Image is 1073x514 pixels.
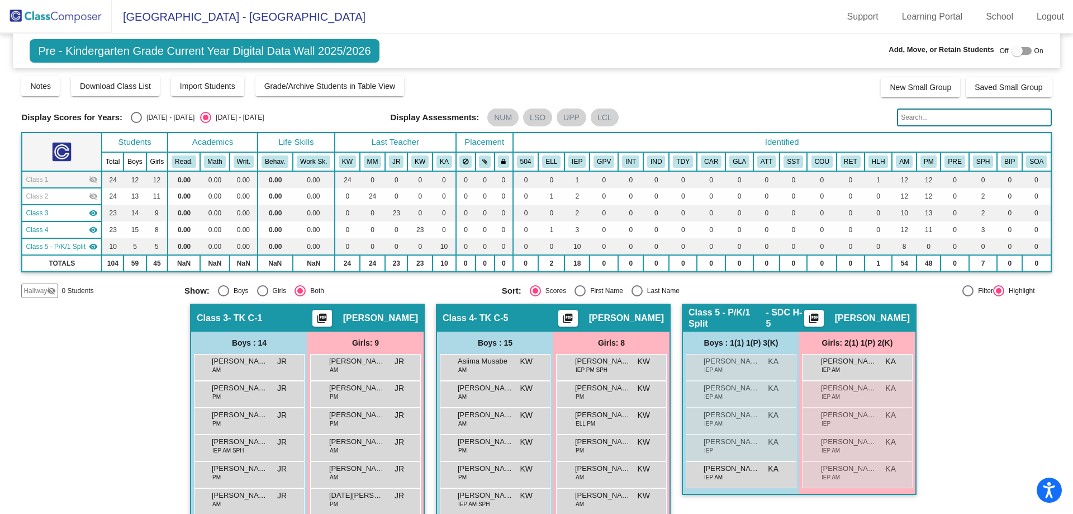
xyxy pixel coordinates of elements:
td: 0 [997,171,1022,188]
td: 0 [643,221,669,238]
mat-icon: visibility [89,225,98,234]
td: 15 [124,221,146,238]
th: Previously Retained [837,152,865,171]
td: 0 [495,221,513,238]
td: 0 [495,171,513,188]
button: HLH [868,155,889,168]
td: 3 [564,221,590,238]
td: 0 [807,238,837,255]
td: 0 [407,188,433,205]
td: 0 [433,188,455,205]
th: Tardy Often [669,152,697,171]
mat-icon: visibility_off [89,175,98,184]
td: 0 [385,238,407,255]
td: Kayo Alencastre - SDC H-5 [22,238,102,255]
td: 0.00 [258,221,293,238]
th: Individualized Education Plan [564,152,590,171]
td: 1 [865,171,892,188]
button: Print Students Details [558,310,578,327]
span: Grade/Archive Students in Table View [264,82,396,91]
th: Karen Wilk [335,152,360,171]
span: Off [1000,46,1009,56]
td: 12 [892,171,916,188]
td: 0 [590,205,618,221]
button: Import Students [171,76,244,96]
button: Notes [21,76,60,96]
th: Attended Preschool [941,152,968,171]
td: 0.00 [200,238,230,255]
td: Melissa Miller - TK H-4 [22,188,102,205]
td: 0 [495,238,513,255]
button: Math [204,155,225,168]
mat-chip: LSO [523,109,552,126]
td: 0 [780,238,807,255]
td: 0.00 [258,171,293,188]
td: 0 [837,221,865,238]
td: 0 [643,238,669,255]
td: 0 [941,188,968,205]
td: 0 [360,205,386,221]
td: 0.00 [230,238,258,255]
td: 2 [564,188,590,205]
th: Academics [168,133,258,152]
td: 0 [456,188,476,205]
div: [DATE] - [DATE] [211,112,264,122]
button: GLA [729,155,749,168]
td: 0.00 [200,205,230,221]
td: 0.00 [230,188,258,205]
td: 8 [146,221,168,238]
td: 10 [102,238,124,255]
a: Support [838,8,887,26]
td: 0 [513,188,539,205]
td: 0 [643,171,669,188]
td: 0 [725,171,753,188]
td: 0 [360,221,386,238]
td: 0 [697,188,725,205]
td: 0.00 [200,171,230,188]
td: 0 [495,205,513,221]
span: Display Assessments: [391,112,479,122]
td: 0 [1022,171,1051,188]
mat-chip: UPP [557,109,586,126]
th: Keep with teacher [495,152,513,171]
button: Grade/Archive Students in Table View [255,76,405,96]
button: BIP [1001,155,1018,168]
td: 0 [997,221,1022,238]
button: ELL [542,155,561,168]
td: 0 [780,188,807,205]
td: 0.00 [168,188,200,205]
td: 3 [969,221,997,238]
td: 0 [618,188,643,205]
button: SST [784,155,803,168]
th: Kayo Alencastre [433,152,455,171]
th: SOAR (McKinney-Vento, Foster Youth) [1022,152,1051,171]
button: KW [411,155,429,168]
td: 0 [385,188,407,205]
td: 0 [538,238,564,255]
a: Logout [1028,8,1073,26]
td: 0 [725,221,753,238]
span: Class 5 - P/K/1 Split [26,242,86,252]
button: JR [389,155,403,168]
td: 0 [669,238,697,255]
td: 0 [513,221,539,238]
td: 12 [892,221,916,238]
td: 0.00 [293,205,335,221]
td: 0 [807,188,837,205]
th: Wears Glasses [725,152,753,171]
mat-icon: visibility_off [89,192,98,201]
td: 0.00 [200,221,230,238]
th: Keep away students [456,152,476,171]
mat-chip: LCL [591,109,619,126]
td: 0 [969,238,997,255]
td: 0 [385,221,407,238]
td: 0 [697,205,725,221]
td: 23 [102,221,124,238]
td: 0 [538,171,564,188]
button: CAR [701,155,721,168]
td: 0 [433,221,455,238]
td: 0 [997,188,1022,205]
button: Download Class List [71,76,160,96]
td: 0 [1022,221,1051,238]
td: 0.00 [230,221,258,238]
